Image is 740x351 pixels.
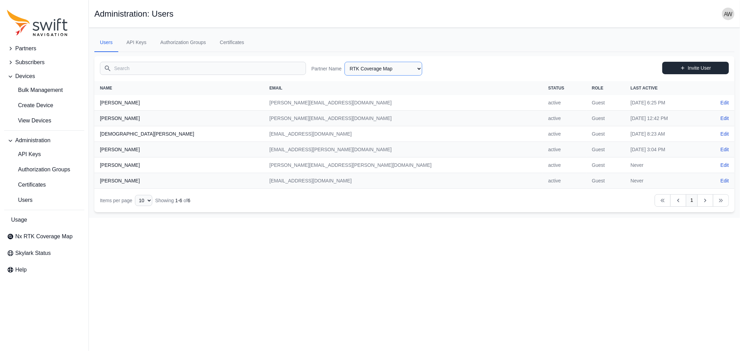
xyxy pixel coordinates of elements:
span: View Devices [7,117,51,125]
a: Invite User [662,62,729,74]
a: API Keys [4,147,84,161]
button: Subscribers [4,55,84,69]
th: Last Active [625,81,703,95]
a: Help [4,263,84,277]
span: Usage [11,216,27,224]
h1: Administration: Users [94,10,173,18]
th: [PERSON_NAME] [94,142,264,157]
div: Showing of [155,197,190,204]
span: Authorization Groups [7,165,70,174]
a: Edit [721,130,729,137]
span: 6 [188,198,190,203]
input: Search [100,62,306,75]
a: Edit [721,162,729,169]
td: Guest [586,95,625,111]
button: Devices [4,69,84,83]
span: Administration [15,136,50,145]
span: Users [7,196,33,204]
a: Usage [4,213,84,227]
td: Guest [586,157,625,173]
td: active [543,142,586,157]
span: Devices [15,72,35,80]
span: Certificates [7,181,46,189]
th: [PERSON_NAME] [94,111,264,126]
button: Administration [4,134,84,147]
td: Guest [586,126,625,142]
td: active [543,111,586,126]
select: Display Limit [135,195,152,206]
a: Authorization Groups [4,163,84,177]
td: [DATE] 8:23 AM [625,126,703,142]
td: [EMAIL_ADDRESS][PERSON_NAME][DOMAIN_NAME] [264,142,543,157]
label: Partner Name [312,65,342,72]
td: [DATE] 12:42 PM [625,111,703,126]
a: Create Device [4,99,84,112]
span: Items per page [100,198,132,203]
a: API Keys [121,33,152,52]
a: Edit [721,99,729,106]
td: active [543,173,586,189]
td: Guest [586,173,625,189]
nav: Table navigation [94,189,734,212]
a: Certificates [4,178,84,192]
td: [EMAIL_ADDRESS][DOMAIN_NAME] [264,126,543,142]
a: Users [94,33,118,52]
td: active [543,157,586,173]
td: [EMAIL_ADDRESS][DOMAIN_NAME] [264,173,543,189]
span: Subscribers [15,58,44,67]
td: [DATE] 6:25 PM [625,95,703,111]
span: Partners [15,44,36,53]
th: Role [586,81,625,95]
a: 1 [686,194,698,207]
a: Edit [721,146,729,153]
td: Guest [586,142,625,157]
td: Never [625,173,703,189]
a: Bulk Management [4,83,84,97]
th: Name [94,81,264,95]
span: Create Device [7,101,53,110]
a: Edit [721,115,729,122]
th: [PERSON_NAME] [94,157,264,173]
td: [PERSON_NAME][EMAIL_ADDRESS][DOMAIN_NAME] [264,95,543,111]
select: Partner Name [345,62,422,76]
th: [PERSON_NAME] [94,173,264,189]
td: Guest [586,111,625,126]
td: [PERSON_NAME][EMAIL_ADDRESS][PERSON_NAME][DOMAIN_NAME] [264,157,543,173]
span: Help [15,266,27,274]
span: API Keys [7,150,41,159]
button: Partners [4,42,84,55]
a: Edit [721,177,729,184]
img: user photo [722,8,734,20]
td: [PERSON_NAME][EMAIL_ADDRESS][DOMAIN_NAME] [264,111,543,126]
span: 1 - 6 [175,198,182,203]
a: Skylark Status [4,246,84,260]
td: active [543,95,586,111]
th: [DEMOGRAPHIC_DATA][PERSON_NAME] [94,126,264,142]
span: Skylark Status [15,249,51,257]
td: Never [625,157,703,173]
a: Nx RTK Coverage Map [4,230,84,243]
th: Email [264,81,543,95]
th: Status [543,81,586,95]
td: active [543,126,586,142]
td: [DATE] 3:04 PM [625,142,703,157]
span: Bulk Management [7,86,63,94]
span: Nx RTK Coverage Map [15,232,73,241]
a: Users [4,193,84,207]
a: Certificates [214,33,250,52]
a: Authorization Groups [155,33,212,52]
a: View Devices [4,114,84,128]
th: [PERSON_NAME] [94,95,264,111]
